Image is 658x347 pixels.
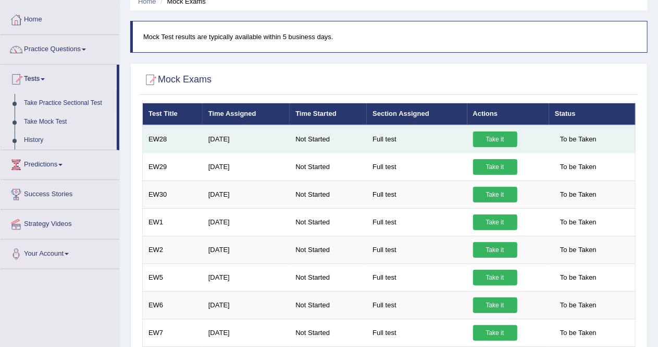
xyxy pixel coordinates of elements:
td: [DATE] [203,291,290,319]
td: EW6 [143,291,203,319]
td: EW5 [143,264,203,291]
td: [DATE] [203,319,290,346]
a: Your Account [1,240,119,266]
td: Full test [367,319,467,346]
th: Test Title [143,103,203,125]
td: EW28 [143,125,203,153]
a: Take it [473,131,517,147]
span: To be Taken [555,242,602,258]
td: Not Started [290,236,367,264]
a: Take Practice Sectional Test [19,94,117,113]
td: [DATE] [203,125,290,153]
td: EW1 [143,208,203,236]
th: Section Assigned [367,103,467,125]
h2: Mock Exams [142,72,212,88]
td: Not Started [290,319,367,346]
span: To be Taken [555,325,602,341]
td: Not Started [290,181,367,208]
th: Time Assigned [203,103,290,125]
a: Take it [473,325,517,341]
a: Take it [473,214,517,230]
td: [DATE] [203,208,290,236]
th: Status [549,103,635,125]
a: Practice Questions [1,35,119,61]
td: EW29 [143,153,203,181]
a: Take it [473,270,517,285]
th: Time Started [290,103,367,125]
td: Full test [367,236,467,264]
a: Take it [473,297,517,313]
a: History [19,131,117,150]
td: Not Started [290,153,367,181]
th: Actions [467,103,550,125]
span: To be Taken [555,131,602,147]
a: Take it [473,159,517,175]
a: Home [1,5,119,31]
a: Take it [473,187,517,202]
td: Not Started [290,125,367,153]
td: Full test [367,208,467,236]
td: Full test [367,181,467,208]
td: Full test [367,291,467,319]
a: Take Mock Test [19,113,117,131]
td: [DATE] [203,181,290,208]
span: To be Taken [555,159,602,175]
td: EW2 [143,236,203,264]
td: Full test [367,125,467,153]
td: EW7 [143,319,203,346]
td: [DATE] [203,153,290,181]
td: [DATE] [203,264,290,291]
span: To be Taken [555,297,602,313]
a: Take it [473,242,517,258]
a: Tests [1,65,117,91]
td: Not Started [290,264,367,291]
td: Not Started [290,208,367,236]
span: To be Taken [555,270,602,285]
a: Strategy Videos [1,210,119,236]
a: Predictions [1,150,119,176]
a: Success Stories [1,180,119,206]
td: Full test [367,264,467,291]
span: To be Taken [555,187,602,202]
span: To be Taken [555,214,602,230]
td: Not Started [290,291,367,319]
td: [DATE] [203,236,290,264]
td: Full test [367,153,467,181]
td: EW30 [143,181,203,208]
p: Mock Test results are typically available within 5 business days. [143,32,637,42]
